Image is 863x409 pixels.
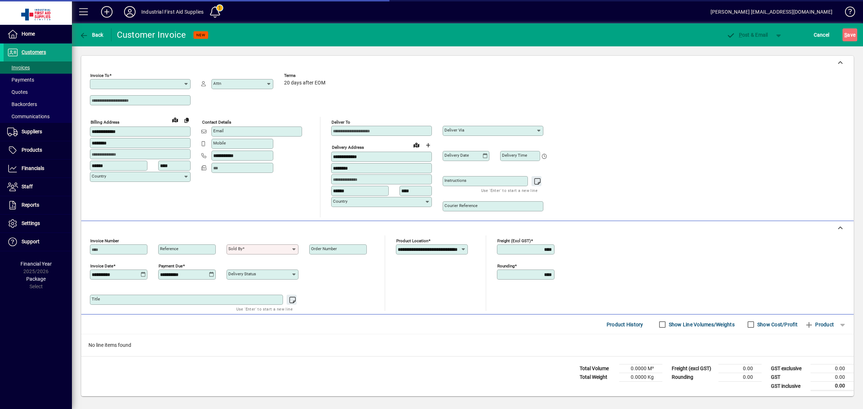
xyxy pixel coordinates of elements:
button: Product [801,318,837,331]
button: Post & Email [723,28,772,41]
td: 0.0000 M³ [619,364,662,373]
td: GST exclusive [767,364,811,373]
td: 0.00 [811,373,854,382]
mat-label: Title [92,297,100,302]
span: Suppliers [22,129,42,134]
span: Backorders [7,101,37,107]
mat-label: Courier Reference [444,203,478,208]
mat-label: Mobile [213,141,226,146]
button: Choose address [422,139,434,151]
a: Reports [4,196,72,214]
span: Financials [22,165,44,171]
button: Save [843,28,857,41]
mat-label: Payment due [159,263,183,268]
td: 0.00 [718,364,762,373]
mat-label: Invoice date [90,263,113,268]
a: View on map [411,139,422,151]
a: Products [4,141,72,159]
span: Back [79,32,104,38]
a: Backorders [4,98,72,110]
span: Settings [22,220,40,226]
mat-label: Delivery time [502,153,527,158]
div: Industrial First Aid Supplies [141,6,204,18]
div: No line items found [81,334,854,356]
span: Customers [22,49,46,55]
mat-label: Invoice number [90,238,119,243]
span: Financial Year [20,261,52,267]
td: Freight (excl GST) [668,364,718,373]
a: Knowledge Base [840,1,854,25]
td: GST inclusive [767,382,811,391]
span: Product [805,319,834,330]
span: Staff [22,184,33,189]
span: Package [26,276,46,282]
span: P [739,32,742,38]
a: Home [4,25,72,43]
mat-label: Country [333,199,347,204]
span: Communications [7,114,50,119]
span: ost & Email [726,32,768,38]
td: Rounding [668,373,718,382]
span: 20 days after EOM [284,80,325,86]
mat-hint: Use 'Enter' to start a new line [481,186,538,194]
a: Staff [4,178,72,196]
mat-label: Reference [160,246,178,251]
a: Support [4,233,72,251]
mat-label: Invoice To [90,73,109,78]
button: Product History [604,318,646,331]
a: Payments [4,74,72,86]
a: View on map [169,114,181,125]
span: Quotes [7,89,28,95]
mat-label: Instructions [444,178,466,183]
mat-label: Attn [213,81,221,86]
span: Cancel [814,29,830,41]
div: Customer Invoice [117,29,186,41]
a: Suppliers [4,123,72,141]
span: Home [22,31,35,37]
td: 0.00 [718,373,762,382]
label: Show Cost/Profit [756,321,798,328]
span: NEW [196,33,205,37]
app-page-header-button: Back [72,28,111,41]
button: Copy to Delivery address [181,114,192,126]
mat-label: Deliver via [444,128,464,133]
button: Add [95,5,118,18]
mat-hint: Use 'Enter' to start a new line [236,305,293,313]
span: Terms [284,73,327,78]
span: S [844,32,847,38]
mat-label: Order number [311,246,337,251]
button: Back [78,28,105,41]
button: Profile [118,5,141,18]
label: Show Line Volumes/Weights [667,321,735,328]
mat-label: Deliver To [332,120,350,125]
mat-label: Rounding [497,263,515,268]
span: Support [22,239,40,244]
a: Quotes [4,86,72,98]
a: Financials [4,160,72,178]
span: Product History [607,319,643,330]
span: Products [22,147,42,153]
span: Invoices [7,65,30,70]
mat-label: Delivery date [444,153,469,158]
span: Payments [7,77,34,83]
td: 0.00 [811,382,854,391]
mat-label: Email [213,128,224,133]
td: 0.0000 Kg [619,373,662,382]
mat-label: Country [92,174,106,179]
div: [PERSON_NAME] [EMAIL_ADDRESS][DOMAIN_NAME] [711,6,832,18]
span: ave [844,29,855,41]
a: Settings [4,215,72,233]
mat-label: Product location [396,238,428,243]
span: Reports [22,202,39,208]
td: Total Weight [576,373,619,382]
a: Communications [4,110,72,123]
button: Cancel [812,28,831,41]
td: GST [767,373,811,382]
mat-label: Sold by [228,246,242,251]
td: 0.00 [811,364,854,373]
a: Invoices [4,61,72,74]
td: Total Volume [576,364,619,373]
mat-label: Freight (excl GST) [497,238,531,243]
mat-label: Delivery status [228,271,256,276]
